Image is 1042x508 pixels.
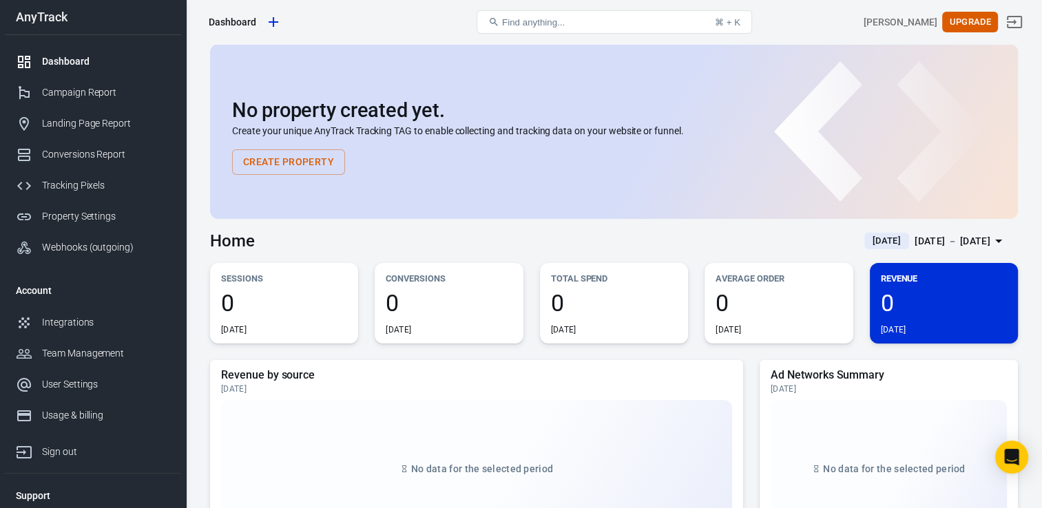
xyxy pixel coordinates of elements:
[5,232,181,263] a: Webhooks (outgoing)
[262,10,285,34] a: Create new property
[5,431,181,467] a: Sign out
[210,231,255,251] h3: Home
[715,17,740,28] div: ⌘ + K
[42,85,170,100] div: Campaign Report
[42,240,170,255] div: Webhooks (outgoing)
[853,230,1018,253] button: [DATE][DATE] － [DATE]
[716,271,842,286] p: Average Order
[209,15,256,29] div: Dashboard
[42,116,170,131] div: Landing Page Report
[864,15,937,30] div: Account id: ab0l4X6q
[42,315,170,330] div: Integrations
[881,324,906,335] div: [DATE]
[232,99,996,121] h2: No property created yet.
[42,346,170,361] div: Team Management
[5,369,181,400] a: User Settings
[42,147,170,162] div: Conversions Report
[42,408,170,423] div: Usage & billing
[42,445,170,459] div: Sign out
[5,201,181,232] a: Property Settings
[42,54,170,69] div: Dashboard
[867,234,906,248] span: [DATE]
[221,271,347,286] p: Sessions
[386,271,512,286] p: Conversions
[386,291,512,315] span: 0
[5,400,181,431] a: Usage & billing
[5,46,181,77] a: Dashboard
[551,291,677,315] span: 0
[5,77,181,108] a: Campaign Report
[823,463,965,474] span: No data for the selected period
[221,383,732,394] div: [DATE]
[881,291,1007,315] span: 0
[411,463,553,474] span: No data for the selected period
[5,11,181,23] div: AnyTrack
[5,170,181,201] a: Tracking Pixels
[998,6,1031,39] a: Sign out
[5,274,181,307] li: Account
[716,291,842,315] span: 0
[42,209,170,224] div: Property Settings
[502,17,565,28] span: Find anything...
[232,124,996,138] p: Create your unique AnyTrack Tracking TAG to enable collecting and tracking data on your website o...
[942,12,998,33] button: Upgrade
[881,271,1007,286] p: Revenue
[551,271,677,286] p: Total Spend
[771,383,1007,394] div: [DATE]
[232,149,345,175] button: Create Property
[477,10,752,34] button: Find anything...⌘ + K
[221,368,732,382] h5: Revenue by source
[5,307,181,338] a: Integrations
[42,178,170,193] div: Tracking Pixels
[995,441,1028,474] div: Open Intercom Messenger
[771,368,1007,382] h5: Ad Networks Summary
[5,108,181,139] a: Landing Page Report
[5,139,181,170] a: Conversions Report
[42,377,170,392] div: User Settings
[915,233,990,250] div: [DATE] － [DATE]
[5,338,181,369] a: Team Management
[221,291,347,315] span: 0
